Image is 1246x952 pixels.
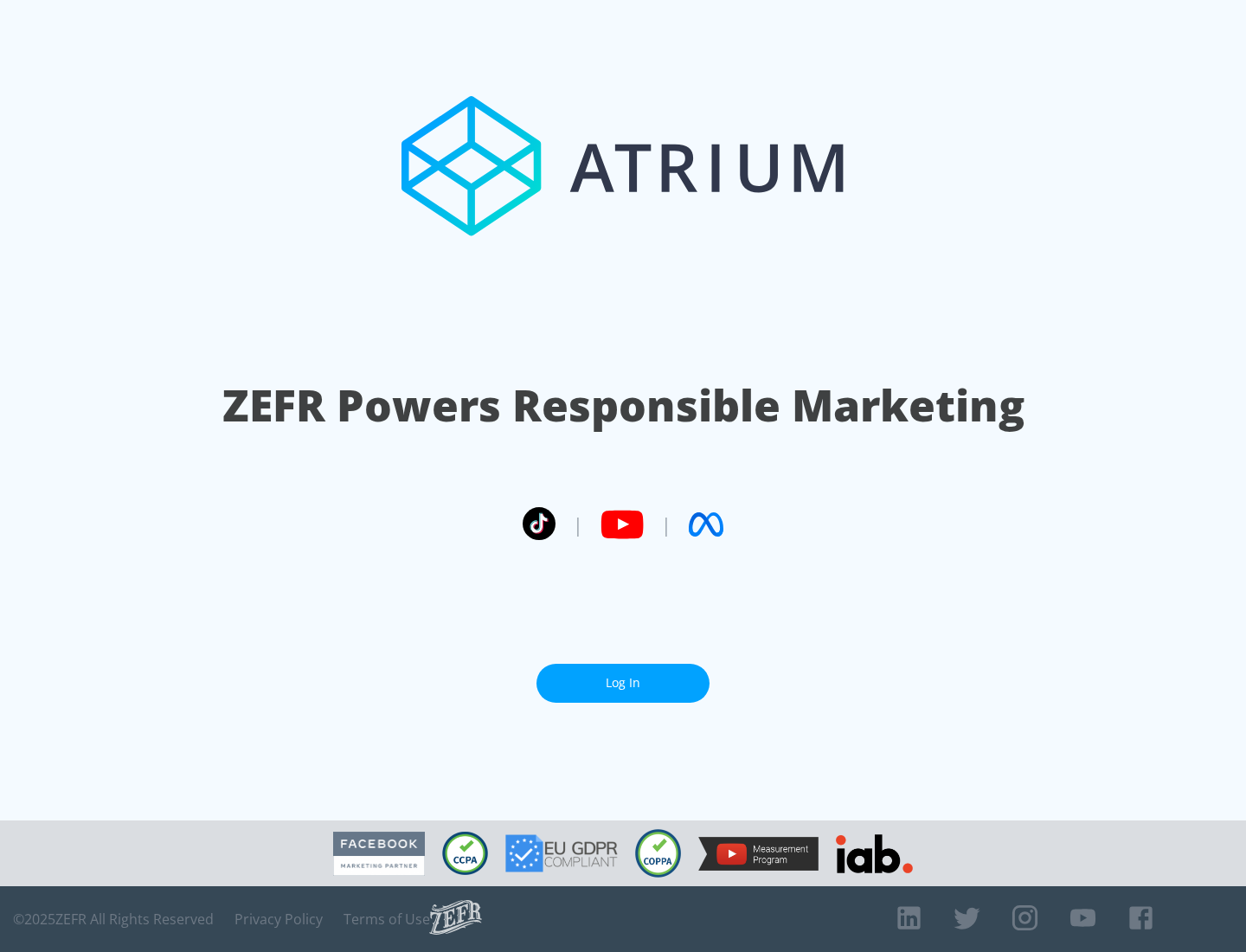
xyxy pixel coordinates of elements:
a: Terms of Use [344,910,430,928]
img: GDPR Compliant [505,834,618,872]
img: COPPA Compliant [635,829,681,878]
img: IAB [836,834,913,873]
img: YouTube Measurement Program [698,837,819,871]
span: | [661,511,671,537]
img: CCPA Compliant [442,832,488,875]
a: Log In [536,664,710,703]
h1: ZEFR Powers Responsible Marketing [222,376,1024,435]
a: Privacy Policy [234,910,323,928]
span: | [573,511,583,537]
img: Facebook Marketing Partner [333,832,425,876]
span: © 2025 ZEFR All Rights Reserved [13,910,214,928]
